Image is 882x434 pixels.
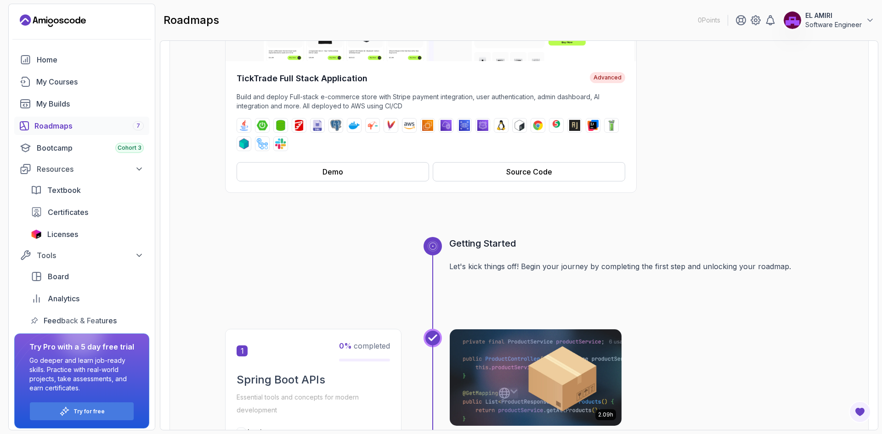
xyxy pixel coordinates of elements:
span: Advanced [590,72,625,83]
div: My Courses [36,76,144,87]
img: maven logo [385,120,396,131]
a: certificates [25,203,149,221]
p: Build and deploy Full-stack e-commerce store with Stripe payment integration, user authentication... [237,92,625,111]
img: mockito logo [606,120,617,131]
a: builds [14,95,149,113]
div: My Builds [36,98,144,109]
div: Home [37,54,144,65]
img: chrome logo [532,120,543,131]
img: sql logo [312,120,323,131]
button: Tools [14,247,149,264]
div: Tools [37,250,144,261]
a: courses [14,73,149,91]
span: 1 [237,345,248,356]
p: 0 Points [698,16,720,25]
p: Software Engineer [805,20,862,29]
img: rds logo [459,120,470,131]
span: Textbook [47,185,81,196]
div: Source Code [506,166,552,177]
a: textbook [25,181,149,199]
p: 2.09h [598,411,613,418]
button: user profile imageEL AMIRISoftware Engineer [783,11,875,29]
img: github-actions logo [257,138,268,149]
img: linux logo [496,120,507,131]
div: Resources [37,163,144,175]
img: flyway logo [294,120,305,131]
a: analytics [25,289,149,308]
a: licenses [25,225,149,243]
span: completed [339,341,390,350]
button: Try for free [29,402,134,421]
img: bash logo [514,120,525,131]
div: Roadmaps [34,120,144,131]
h4: TickTrade Full Stack Application [237,72,367,85]
img: java logo [238,120,249,131]
img: spring-boot logo [257,120,268,131]
img: jib logo [367,120,378,131]
a: roadmaps [14,117,149,135]
img: user profile image [784,11,801,29]
img: postgres logo [330,120,341,131]
h3: Getting Started [449,237,813,250]
a: Landing page [20,13,86,28]
img: ec2 logo [422,120,433,131]
button: Source Code [433,162,625,181]
img: testcontainers logo [238,138,249,149]
div: Demo [322,166,343,177]
div: Bootcamp [37,142,144,153]
p: Go deeper and learn job-ready skills. Practice with real-world projects, take assessments, and ea... [29,356,134,393]
button: Open Feedback Button [849,401,871,423]
img: vpc logo [441,120,452,131]
span: Feedback & Features [44,315,117,326]
a: Try for free [73,408,105,415]
a: bootcamp [14,139,149,157]
span: 0 % [339,341,352,350]
img: route53 logo [477,120,488,131]
span: Licenses [47,229,78,240]
img: Spring Boot Product API card [450,329,622,426]
p: Essential tools and concepts for modern development [237,391,390,417]
a: board [25,267,149,286]
span: Board [48,271,69,282]
img: intellij logo [588,120,599,131]
img: docker logo [349,120,360,131]
h2: roadmaps [164,13,219,28]
p: Let's kick things off! Begin your journey by completing the first step and unlocking your roadmap. [449,261,813,272]
button: Resources [14,161,149,177]
p: EL AMIRI [805,11,862,20]
img: slack logo [275,138,286,149]
span: Certificates [48,207,88,218]
img: spring-data-jpa logo [275,120,286,131]
a: feedback [25,311,149,330]
span: Cohort 3 [118,144,141,152]
h2: Spring Boot APIs [237,372,390,387]
img: assertj logo [569,120,580,131]
a: home [14,51,149,69]
span: Analytics [48,293,79,304]
button: Demo [237,162,429,181]
img: junit logo [551,120,562,131]
img: jetbrains icon [31,230,42,239]
span: 7 [136,122,140,130]
img: aws logo [404,120,415,131]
